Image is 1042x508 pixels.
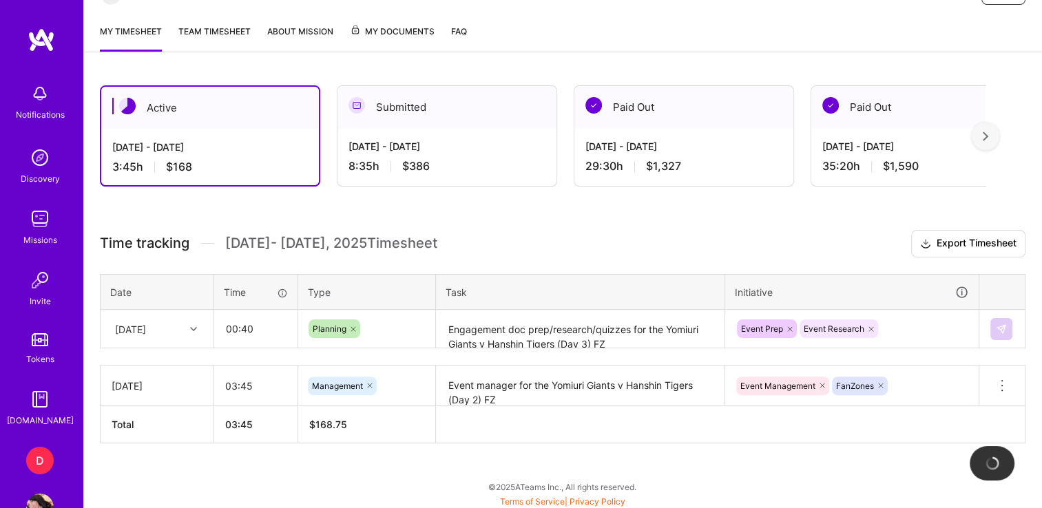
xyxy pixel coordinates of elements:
[30,294,51,308] div: Invite
[822,97,839,114] img: Paid Out
[178,24,251,52] a: Team timesheet
[348,159,545,173] div: 8:35 h
[911,230,1025,257] button: Export Timesheet
[215,310,297,347] input: HH:MM
[990,318,1014,340] div: null
[32,333,48,346] img: tokens
[100,235,189,252] span: Time tracking
[574,86,793,128] div: Paid Out
[214,406,298,443] th: 03:45
[350,24,435,39] span: My Documents
[312,381,363,391] span: Management
[21,171,60,186] div: Discovery
[225,235,437,252] span: [DATE] - [DATE] , 2025 Timesheet
[309,419,347,430] span: $ 168.75
[436,274,725,310] th: Task
[23,447,57,474] a: D
[920,237,931,251] i: icon Download
[996,324,1007,335] img: Submit
[16,107,65,122] div: Notifications
[740,381,815,391] span: Event Management
[735,284,969,300] div: Initiative
[298,274,436,310] th: Type
[984,455,1001,472] img: loading
[26,144,54,171] img: discovery
[348,139,545,154] div: [DATE] - [DATE]
[26,205,54,233] img: teamwork
[101,406,214,443] th: Total
[646,159,681,173] span: $1,327
[112,140,308,154] div: [DATE] - [DATE]
[224,285,288,299] div: Time
[26,385,54,413] img: guide book
[26,447,54,474] div: D
[26,352,54,366] div: Tokens
[101,87,319,129] div: Active
[500,496,565,507] a: Terms of Service
[28,28,55,52] img: logo
[337,86,556,128] div: Submitted
[437,367,723,405] textarea: Event manager for the Yomiuri Giants v Hanshin Tigers (Day 2) FZ
[115,321,146,336] div: [DATE]
[585,139,782,154] div: [DATE] - [DATE]
[741,324,783,334] span: Event Prep
[101,274,214,310] th: Date
[822,159,1019,173] div: 35:20 h
[348,97,365,114] img: Submitted
[112,160,308,174] div: 3:45 h
[585,97,602,114] img: Paid Out
[267,24,333,52] a: About Mission
[100,24,162,52] a: My timesheet
[166,160,192,174] span: $168
[500,496,625,507] span: |
[26,80,54,107] img: bell
[983,131,988,141] img: right
[83,469,1042,504] div: © 2025 ATeams Inc., All rights reserved.
[451,24,467,52] a: FAQ
[570,496,625,507] a: Privacy Policy
[883,159,919,173] span: $1,590
[822,139,1019,154] div: [DATE] - [DATE]
[836,381,874,391] span: FanZones
[7,413,74,427] div: [DOMAIN_NAME]
[437,311,723,348] textarea: Engagement doc prep/research/quizzes for the Yomiuri Giants v Hanshin Tigers (Day 3) FZ
[804,324,864,334] span: Event Research
[402,159,430,173] span: $386
[313,324,346,334] span: Planning
[119,98,136,114] img: Active
[190,326,197,332] i: icon Chevron
[23,233,57,247] div: Missions
[350,24,435,52] a: My Documents
[214,368,298,404] input: HH:MM
[26,266,54,294] img: Invite
[585,159,782,173] div: 29:30 h
[811,86,1030,128] div: Paid Out
[112,379,202,393] div: [DATE]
